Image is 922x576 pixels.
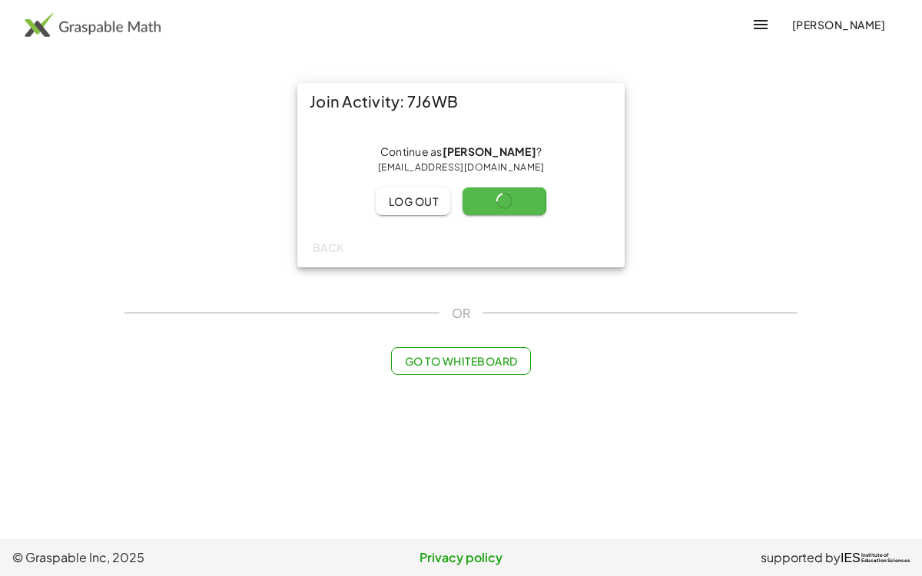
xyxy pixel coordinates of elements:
span: IES [841,551,861,565]
span: Institute of Education Sciences [861,553,910,564]
span: Go to Whiteboard [404,354,517,368]
span: supported by [761,548,841,567]
a: Privacy policy [311,548,610,567]
span: OR [452,304,470,323]
button: [PERSON_NAME] [779,11,897,38]
span: © Graspable Inc, 2025 [12,548,311,567]
button: Log out [376,187,450,215]
a: IESInstitute ofEducation Sciences [841,548,910,567]
div: Continue as ? [310,144,612,175]
span: Log out [388,194,438,208]
button: Go to Whiteboard [391,347,530,375]
div: Join Activity: 7J6WB [297,83,625,120]
div: [EMAIL_ADDRESS][DOMAIN_NAME] [310,160,612,175]
span: [PERSON_NAME] [791,18,885,31]
strong: [PERSON_NAME] [443,144,536,158]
